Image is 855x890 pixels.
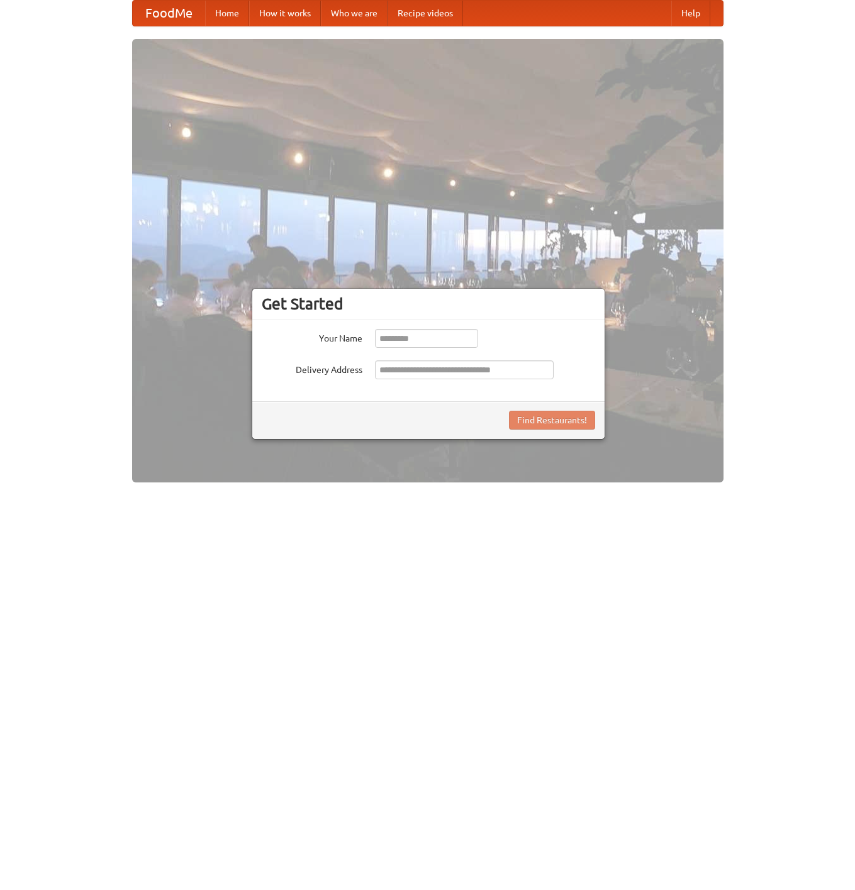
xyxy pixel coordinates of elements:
[262,360,362,376] label: Delivery Address
[671,1,710,26] a: Help
[321,1,388,26] a: Who we are
[133,1,205,26] a: FoodMe
[249,1,321,26] a: How it works
[509,411,595,430] button: Find Restaurants!
[388,1,463,26] a: Recipe videos
[262,294,595,313] h3: Get Started
[205,1,249,26] a: Home
[262,329,362,345] label: Your Name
